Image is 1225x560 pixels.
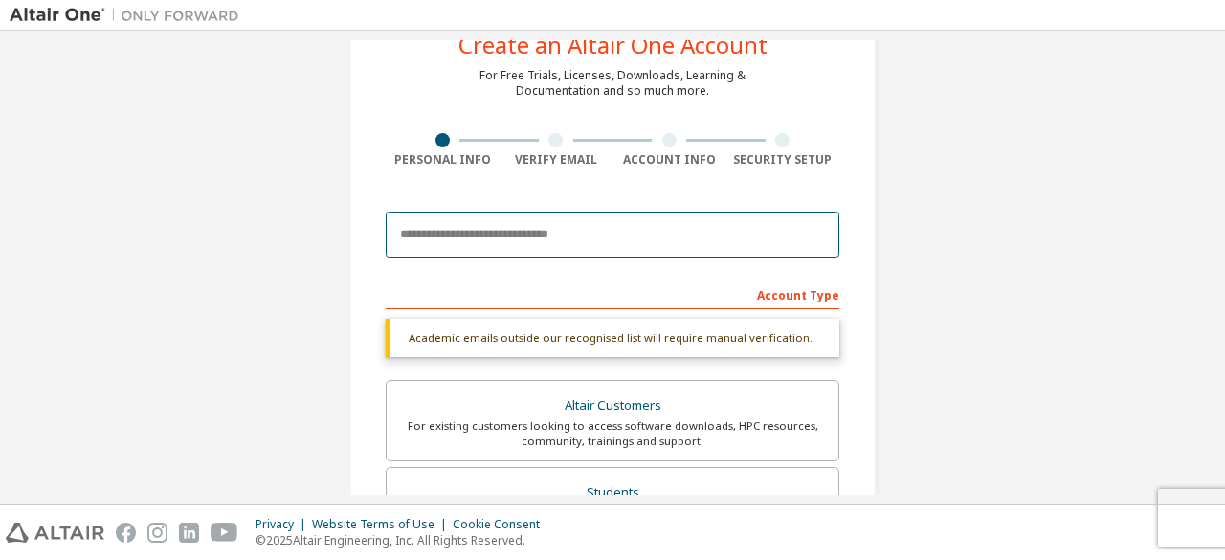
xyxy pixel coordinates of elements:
div: Security Setup [726,152,840,168]
img: instagram.svg [147,523,167,543]
img: Altair One [10,6,249,25]
div: Students [398,480,827,506]
p: © 2025 Altair Engineering, Inc. All Rights Reserved. [256,532,551,549]
img: youtube.svg [211,523,238,543]
div: Create an Altair One Account [458,34,768,56]
div: Verify Email [500,152,613,168]
div: For Free Trials, Licenses, Downloads, Learning & Documentation and so much more. [479,68,746,99]
div: Account Type [386,279,839,309]
div: Altair Customers [398,392,827,419]
div: Website Terms of Use [312,517,453,532]
div: Personal Info [386,152,500,168]
img: linkedin.svg [179,523,199,543]
div: Account Info [612,152,726,168]
div: Privacy [256,517,312,532]
div: For existing customers looking to access software downloads, HPC resources, community, trainings ... [398,418,827,449]
img: altair_logo.svg [6,523,104,543]
div: Academic emails outside our recognised list will require manual verification. [386,319,839,357]
img: facebook.svg [116,523,136,543]
div: Cookie Consent [453,517,551,532]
